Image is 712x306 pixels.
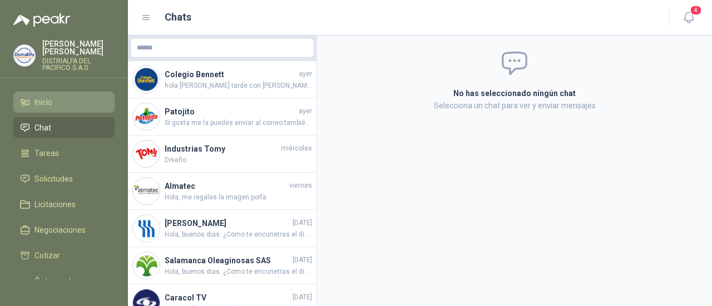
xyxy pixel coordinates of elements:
[13,245,115,266] a: Cotizar
[14,45,35,66] img: Company Logo
[34,224,86,236] span: Negociaciones
[133,215,160,242] img: Company Logo
[281,143,312,154] span: miércoles
[34,275,104,299] span: Órdenes de Compra
[133,178,160,204] img: Company Logo
[42,58,115,71] p: DISTRIALFA DEL PACIFICO S.A.S.
[34,198,76,210] span: Licitaciones
[165,292,290,304] h4: Caracol TV
[128,210,317,247] a: Company Logo[PERSON_NAME][DATE]Hola, buenos dias. ¿Como te encunetras el dia [PERSON_NAME][DATE]?...
[165,9,191,25] h1: Chats
[13,270,115,304] a: Órdenes de Compra
[133,66,160,93] img: Company Logo
[13,194,115,215] a: Licitaciones
[293,218,312,228] span: [DATE]
[165,143,279,155] h4: Industrias Tomy
[34,96,52,108] span: Inicio
[133,141,160,167] img: Company Logo
[299,69,312,79] span: ayer
[165,118,312,128] span: Si gusta me la puedes enviar al correo también o a mi whatsapp
[128,173,317,210] a: Company LogoAlmatecviernesHola, me regalas la imagen porfa
[165,68,296,81] h4: Colegio Bennett
[165,267,312,277] span: Hola, buenos dias. ¿Como te encunetras el dia [PERSON_NAME][DATE]? Mi nombre es [PERSON_NAME], es...
[299,106,312,117] span: ayer
[34,122,51,134] span: Chat
[165,192,312,203] span: Hola, me regalas la imagen porfa
[128,136,317,173] a: Company LogoIndustrias TomymiércolesDiseño
[133,103,160,130] img: Company Logo
[165,254,290,267] h4: Salamanca Oleaginosas SAS
[165,106,296,118] h4: Patojito
[13,143,115,164] a: Tareas
[690,5,702,16] span: 4
[34,147,59,159] span: Tareas
[679,8,699,28] button: 4
[165,229,312,240] span: Hola, buenos dias. ¿Como te encunetras el dia [PERSON_NAME][DATE]? Mi nombre es [PERSON_NAME], es...
[13,168,115,189] a: Solicitudes
[330,99,699,112] p: Selecciona un chat para ver y enviar mensajes
[165,217,290,229] h4: [PERSON_NAME]
[165,180,287,192] h4: Almatec
[165,155,312,165] span: Diseño
[133,252,160,279] img: Company Logo
[165,81,312,91] span: hola [PERSON_NAME] tarde con [PERSON_NAME]
[34,249,60,262] span: Cotizar
[13,13,70,27] img: Logo peakr
[13,219,115,240] a: Negociaciones
[13,92,115,113] a: Inicio
[42,40,115,56] p: [PERSON_NAME] [PERSON_NAME]
[34,173,73,185] span: Solicitudes
[293,292,312,303] span: [DATE]
[293,255,312,265] span: [DATE]
[330,87,699,99] h2: No has seleccionado ningún chat
[13,117,115,138] a: Chat
[289,180,312,191] span: viernes
[128,61,317,98] a: Company LogoColegio Bennettayerhola [PERSON_NAME] tarde con [PERSON_NAME]
[128,247,317,284] a: Company LogoSalamanca Oleaginosas SAS[DATE]Hola, buenos dias. ¿Como te encunetras el dia [PERSON_...
[128,98,317,136] a: Company LogoPatojitoayerSi gusta me la puedes enviar al correo también o a mi whatsapp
